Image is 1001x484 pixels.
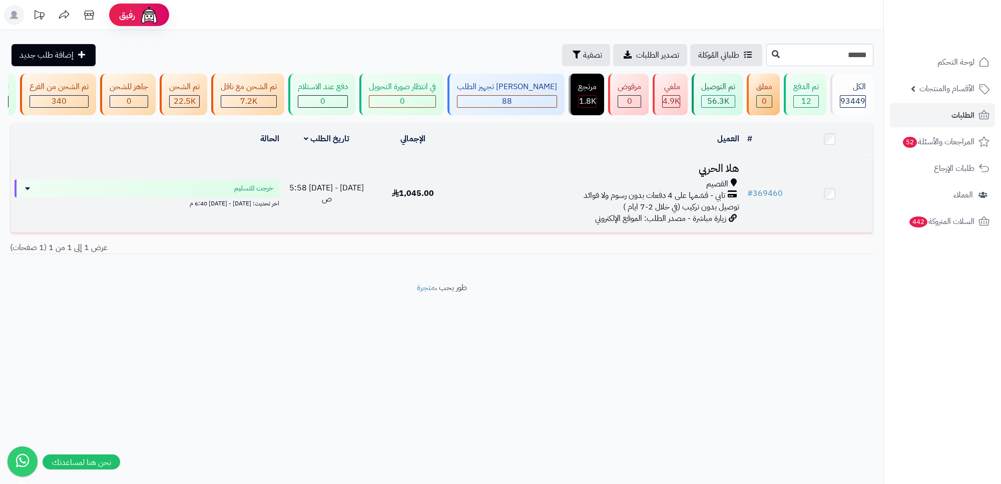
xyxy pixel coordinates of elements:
a: إضافة طلب جديد [12,44,96,66]
a: تم الشحن من الفرع 340 [18,74,98,115]
span: طلباتي المُوكلة [698,49,739,61]
span: 88 [502,95,512,107]
span: إضافة طلب جديد [20,49,74,61]
div: دفع عند الاستلام [298,81,348,93]
button: تصفية [562,44,610,66]
div: عرض 1 إلى 1 من 1 (1 صفحات) [3,242,442,254]
a: #369460 [747,187,783,199]
div: [PERSON_NAME] تجهيز الطلب [457,81,557,93]
span: الطلبات [951,108,974,122]
div: 0 [298,96,347,107]
a: تحديثات المنصة [27,5,52,28]
a: تم الدفع 12 [782,74,828,115]
span: 7.2K [240,95,257,107]
span: 52 [903,137,917,148]
span: توصيل بدون تركيب (في خلال 2-7 ايام ) [623,201,739,213]
div: 12 [794,96,818,107]
span: طلبات الإرجاع [934,161,974,175]
span: تصفية [583,49,602,61]
div: تم الشحن مع ناقل [221,81,277,93]
a: تصدير الطلبات [613,44,687,66]
span: 442 [909,216,928,228]
a: [PERSON_NAME] تجهيز الطلب 88 [445,74,567,115]
span: زيارة مباشرة - مصدر الطلب: الموقع الإلكتروني [595,212,726,224]
span: 0 [627,95,632,107]
span: 0 [127,95,132,107]
div: مرتجع [578,81,597,93]
a: السلات المتروكة442 [890,209,995,233]
div: 7223 [221,96,276,107]
span: 340 [52,95,67,107]
a: العميل [717,133,739,145]
div: تم الدفع [793,81,819,93]
a: تم التوصيل 56.3K [690,74,745,115]
div: في انتظار صورة التحويل [369,81,436,93]
span: العملاء [953,188,973,202]
div: تم الشحن من الفرع [30,81,89,93]
a: في انتظار صورة التحويل 0 [357,74,445,115]
a: معلق 0 [745,74,782,115]
span: 4.9K [663,95,680,107]
a: ملغي 4.9K [651,74,690,115]
div: جاهز للشحن [110,81,148,93]
span: خرجت للتسليم [234,183,273,193]
a: طلبات الإرجاع [890,156,995,180]
div: تم الشحن [169,81,200,93]
a: الإجمالي [400,133,425,145]
div: 22476 [170,96,199,107]
div: ملغي [662,81,680,93]
span: 0 [320,95,325,107]
a: جاهز للشحن 0 [98,74,158,115]
div: 0 [757,96,772,107]
a: لوحة التحكم [890,50,995,74]
img: ai-face.png [139,5,159,25]
span: رفيق [119,9,135,21]
div: الكل [840,81,866,93]
a: طلباتي المُوكلة [690,44,762,66]
span: تابي - قسّمها على 4 دفعات بدون رسوم ولا فوائد [584,190,725,201]
div: اخر تحديث: [DATE] - [DATE] 6:40 م [15,197,279,208]
a: تم الشحن 22.5K [158,74,209,115]
h3: هلا الحربي [460,163,739,174]
span: 1.8K [579,95,596,107]
a: الحالة [260,133,279,145]
a: مرتجع 1.8K [567,74,606,115]
span: القصيم [706,178,728,190]
div: تم التوصيل [701,81,735,93]
a: المراجعات والأسئلة52 [890,130,995,154]
span: 12 [801,95,811,107]
span: 56.3K [707,95,729,107]
div: 88 [457,96,557,107]
span: 0 [400,95,405,107]
div: معلق [756,81,772,93]
a: الطلبات [890,103,995,127]
a: العملاء [890,183,995,207]
a: مرفوض 0 [606,74,651,115]
span: تصدير الطلبات [636,49,679,61]
div: 0 [369,96,435,107]
a: تم الشحن مع ناقل 7.2K [209,74,286,115]
span: لوحة التحكم [937,55,974,69]
span: 93449 [840,95,865,107]
div: 56253 [702,96,735,107]
a: تاريخ الطلب [304,133,349,145]
span: الأقسام والمنتجات [919,82,974,96]
span: # [747,187,753,199]
div: 4939 [663,96,680,107]
div: مرفوض [618,81,641,93]
span: 1,045.00 [392,187,434,199]
span: السلات المتروكة [908,214,974,228]
span: [DATE] - [DATE] 5:58 ص [289,182,364,205]
span: المراجعات والأسئلة [902,135,974,149]
div: 0 [110,96,148,107]
div: 340 [30,96,88,107]
a: دفع عند الاستلام 0 [286,74,357,115]
div: 0 [618,96,641,107]
a: # [747,133,752,145]
img: logo-2.png [933,8,991,29]
span: 22.5K [174,95,196,107]
a: متجرة [417,282,435,294]
span: 0 [762,95,767,107]
a: الكل93449 [828,74,875,115]
div: 1785 [579,96,596,107]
